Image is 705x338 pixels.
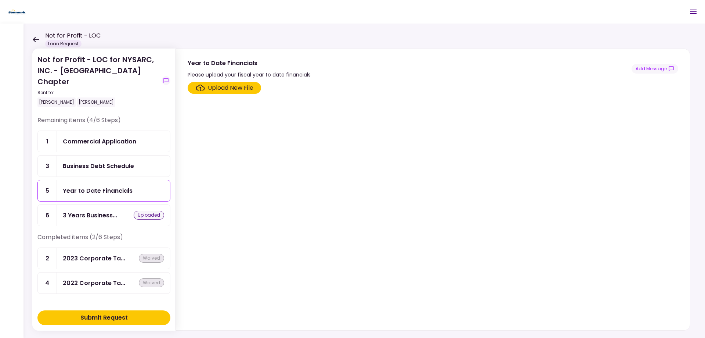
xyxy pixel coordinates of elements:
[37,155,170,177] a: 3Business Debt Schedule
[77,97,115,107] div: [PERSON_NAME]
[37,116,170,131] div: Remaining items (4/6 Steps)
[37,204,170,226] a: 63 Years Business Tax Returnsuploaded
[38,131,57,152] div: 1
[632,64,678,74] button: show-messages
[188,58,311,68] div: Year to Date Financials
[45,40,82,47] div: Loan Request
[38,273,57,293] div: 4
[37,248,170,269] a: 22023 Corporate Tax Returnswaived
[37,310,170,325] button: Submit Request
[139,278,164,287] div: waived
[80,313,128,322] div: Submit Request
[176,49,690,331] div: Year to Date FinancialsPlease upload your fiscal year to date financialsshow-messagesClick here t...
[38,180,57,201] div: 5
[38,205,57,226] div: 6
[38,248,57,269] div: 2
[188,82,261,94] span: Click here to upload the required document
[7,6,27,17] img: Partner icon
[188,70,311,79] div: Please upload your fiscal year to date financials
[162,76,170,85] button: show-messages
[63,161,134,171] div: Business Debt Schedule
[139,254,164,263] div: waived
[208,83,253,92] div: Upload New File
[63,278,125,288] div: 2022 Corporate Tax Returns
[45,31,101,40] h1: Not for Profit - LOC
[63,211,117,220] div: 3 Years Business Tax Returns
[37,180,170,202] a: 5Year to Date Financials
[134,211,164,220] div: uploaded
[63,186,133,195] div: Year to Date Financials
[37,272,170,294] a: 42022 Corporate Tax Returnswaived
[37,233,170,248] div: Completed items (2/6 Steps)
[37,89,159,96] div: Sent to:
[37,97,76,107] div: [PERSON_NAME]
[37,131,170,152] a: 1Commercial Application
[38,156,57,177] div: 3
[684,3,702,21] button: Open menu
[63,137,136,146] div: Commercial Application
[63,254,125,263] div: 2023 Corporate Tax Returns
[37,54,159,107] div: Not for Profit - LOC for NYSARC, INC. - [GEOGRAPHIC_DATA] Chapter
